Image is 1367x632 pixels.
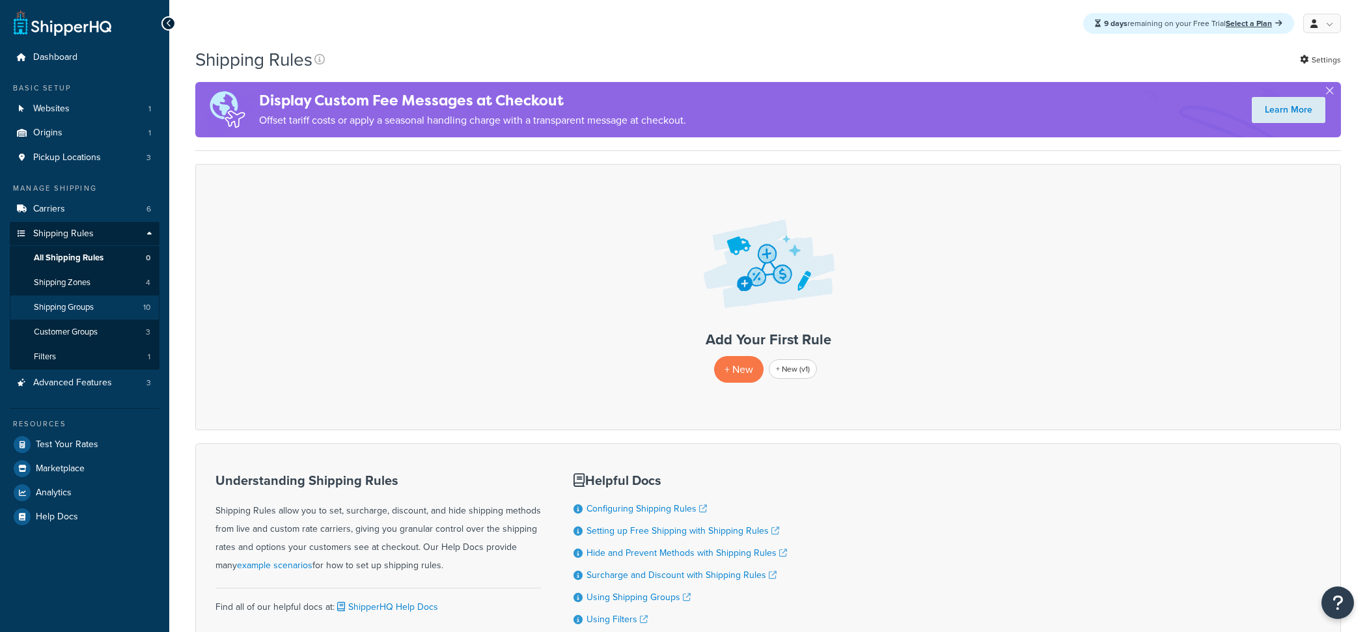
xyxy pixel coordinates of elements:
span: 0 [146,253,150,264]
a: example scenarios [237,558,312,572]
span: 1 [148,103,151,115]
a: Help Docs [10,505,159,529]
p: Offset tariff costs or apply a seasonal handling charge with a transparent message at checkout. [259,111,686,130]
a: Origins 1 [10,121,159,145]
a: Shipping Rules [10,222,159,246]
li: All Shipping Rules [10,246,159,270]
span: Filters [34,351,56,363]
li: Shipping Rules [10,222,159,370]
a: Dashboard [10,46,159,70]
p: + New [714,356,764,383]
span: Pickup Locations [33,152,101,163]
h3: Understanding Shipping Rules [215,473,541,488]
span: 4 [146,277,150,288]
li: Carriers [10,197,159,221]
span: 10 [143,302,150,313]
li: Pickup Locations [10,146,159,170]
div: remaining on your Free Trial [1083,13,1294,34]
a: Analytics [10,481,159,504]
li: Filters [10,345,159,369]
a: Hide and Prevent Methods with Shipping Rules [587,546,787,560]
a: Pickup Locations 3 [10,146,159,170]
li: Customer Groups [10,320,159,344]
img: duties-banner-06bc72dcb5fe05cb3f9472aba00be2ae8eb53ab6f0d8bb03d382ba314ac3c341.png [195,82,259,137]
h3: Add Your First Rule [209,332,1327,348]
a: Filters 1 [10,345,159,369]
span: Shipping Rules [33,228,94,240]
a: ShipperHQ Home [14,10,111,36]
a: Learn More [1252,97,1325,123]
span: Marketplace [36,463,85,474]
h1: Shipping Rules [195,47,312,72]
span: Origins [33,128,62,139]
span: 3 [146,152,151,163]
a: Setting up Free Shipping with Shipping Rules [587,524,779,538]
span: Shipping Zones [34,277,90,288]
span: Websites [33,103,70,115]
a: Test Your Rates [10,433,159,456]
a: Shipping Zones 4 [10,271,159,295]
span: Help Docs [36,512,78,523]
a: Select a Plan [1226,18,1282,29]
div: Manage Shipping [10,183,159,194]
a: Advanced Features 3 [10,371,159,395]
a: Shipping Groups 10 [10,295,159,320]
span: 1 [148,128,151,139]
span: Dashboard [33,52,77,63]
div: Shipping Rules allow you to set, surcharge, discount, and hide shipping methods from live and cus... [215,473,541,575]
div: Basic Setup [10,83,159,94]
a: Websites 1 [10,97,159,121]
h3: Helpful Docs [573,473,787,488]
a: ShipperHQ Help Docs [335,600,438,614]
li: Websites [10,97,159,121]
li: Shipping Groups [10,295,159,320]
a: Carriers 6 [10,197,159,221]
a: Using Shipping Groups [587,590,691,604]
span: Shipping Groups [34,302,94,313]
a: Settings [1300,51,1341,69]
li: Advanced Features [10,371,159,395]
strong: 9 days [1104,18,1127,29]
span: 3 [146,327,150,338]
span: 6 [146,204,151,215]
span: Carriers [33,204,65,215]
a: Configuring Shipping Rules [587,502,707,515]
button: Open Resource Center [1321,586,1354,619]
span: All Shipping Rules [34,253,104,264]
a: All Shipping Rules 0 [10,246,159,270]
span: Customer Groups [34,327,98,338]
span: Analytics [36,488,72,499]
a: Customer Groups 3 [10,320,159,344]
a: + New (v1) [769,359,817,379]
a: Using Filters [587,612,648,626]
a: Marketplace [10,457,159,480]
span: Advanced Features [33,378,112,389]
a: Surcharge and Discount with Shipping Rules [587,568,777,582]
span: Test Your Rates [36,439,98,450]
span: 3 [146,378,151,389]
h4: Display Custom Fee Messages at Checkout [259,90,686,111]
span: 1 [148,351,150,363]
li: Origins [10,121,159,145]
div: Find all of our helpful docs at: [215,588,541,616]
li: Shipping Zones [10,271,159,295]
div: Resources [10,419,159,430]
